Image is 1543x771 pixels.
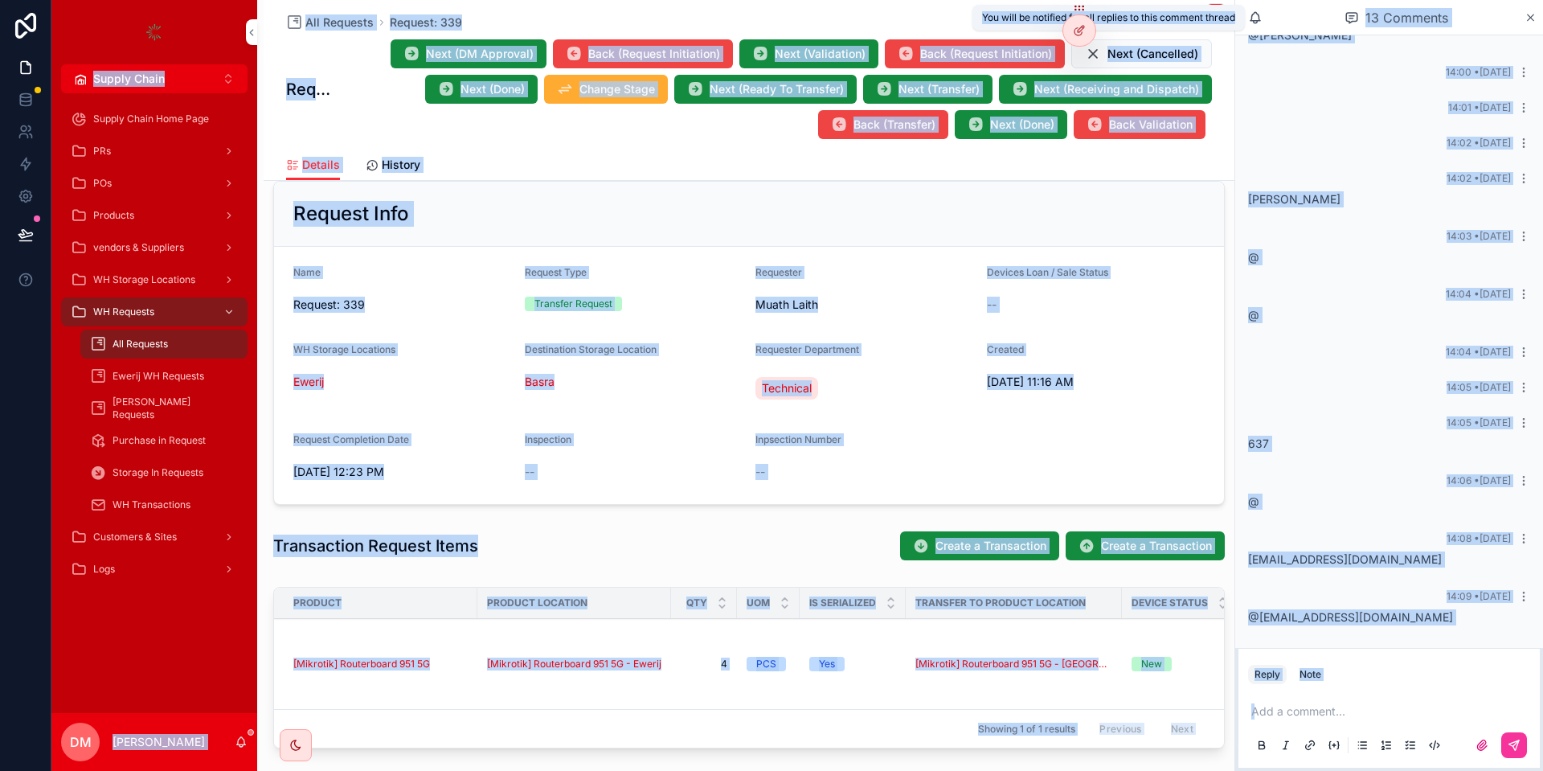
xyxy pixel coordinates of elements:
span: Change Stage [579,81,655,97]
a: Request: 339 [390,14,462,31]
span: Requester [755,266,802,278]
span: Customers & Sites [93,531,177,543]
h1: Request: 339 [286,78,331,100]
button: Select Button [61,64,248,93]
div: Transfer Request [534,297,612,311]
span: PRs [93,145,111,158]
span: @[EMAIL_ADDRESS][DOMAIN_NAME] [1248,610,1453,624]
span: 14:04 • [DATE] [1446,346,1511,358]
span: @ [1248,494,1259,508]
a: WH Storage Locations [61,265,248,294]
span: 14:09 • [DATE] [1447,590,1511,602]
span: @ [1248,308,1259,322]
span: You will be notified for all replies to this comment thread [982,11,1235,23]
span: Next (Receiving and Dispatch) [1034,81,1199,97]
span: Name [293,266,321,278]
span: Inpsection Number [755,433,841,445]
span: Is Serialized [809,597,876,609]
button: Next (Done) [425,75,538,104]
span: Destination Storage Location [525,343,657,355]
span: Requester Department [755,343,859,355]
a: [Mikrotik] Routerboard 951 5G - Ewerij [487,658,661,671]
span: Create a Transaction [1101,538,1212,554]
span: WH Storage Locations [293,343,395,355]
span: Transfer To Product Location [915,597,1086,609]
span: 14:08 • [DATE] [1447,532,1511,544]
span: Request Type [525,266,587,278]
span: Ewerij [293,374,324,390]
span: vendors & Suppliers [93,241,184,254]
span: QTY [686,597,707,609]
a: All Requests [286,14,374,31]
span: [DATE] 11:16 AM [987,374,1205,390]
span: 14:01 • [DATE] [1448,101,1511,113]
span: Created [987,343,1024,355]
span: Next (Done) [460,81,525,97]
span: 13 [1205,3,1226,19]
a: [Mikrotik] Routerboard 951 5G [293,658,430,671]
a: [Mikrotik] Routerboard 951 5G - [GEOGRAPHIC_DATA] [915,658,1112,671]
span: 14:00 • [DATE] [1446,66,1511,78]
button: Next (Done) [955,110,1067,139]
span: Logs [93,563,115,576]
span: Supply Chain Home Page [93,113,209,125]
a: [Mikrotik] Routerboard 951 5G [293,658,468,671]
div: scrollable content [51,93,257,605]
span: 14:06 • [DATE] [1447,474,1511,486]
span: Device Status [1132,597,1208,609]
div: New [1141,657,1162,671]
button: Next (Ready To Transfer) [674,75,857,104]
div: PCS [756,657,776,671]
span: Back Validation [1109,117,1193,133]
button: Next (Cancelled) [1071,39,1212,68]
span: Back (Request Initiation) [588,46,720,62]
button: Back (Transfer) [818,110,948,139]
button: Next (Transfer) [863,75,993,104]
span: Muath Laith [755,297,818,313]
span: 14:02 • [DATE] [1447,137,1511,149]
span: Back (Transfer) [853,117,935,133]
span: 14:04 • [DATE] [1446,288,1511,300]
span: 14:05 • [DATE] [1447,381,1511,393]
img: App logo [141,19,167,45]
span: 637 [1248,437,1269,450]
span: WH Transactions [113,498,190,511]
span: Technical [762,380,812,396]
a: Products [61,201,248,230]
span: Request Completion Date [293,433,409,445]
span: 14:03 • [DATE] [1447,230,1511,242]
span: All Requests [113,338,168,351]
span: Products [93,209,134,222]
button: Back (Request Initiation) [885,39,1065,68]
a: History [366,150,420,182]
a: Customers & Sites [61,523,248,552]
a: Basra [525,374,555,390]
span: [PERSON_NAME] Requests [113,396,231,421]
a: PRs [61,137,248,166]
div: Note [1299,668,1321,681]
span: 13 Comments [1365,8,1448,27]
a: Yes [809,657,896,671]
a: POs [61,169,248,198]
span: 14:05 • [DATE] [1447,416,1511,429]
span: All Requests [305,14,374,31]
button: Change Stage [544,75,668,104]
a: vendors & Suppliers [61,233,248,262]
span: [DATE] 12:23 PM [293,464,512,480]
span: [PERSON_NAME] [1248,192,1340,206]
span: Inspection [525,433,571,445]
span: Next (Ready To Transfer) [710,81,844,97]
a: WH Transactions [80,490,248,519]
span: Details [302,157,340,173]
span: Next (Transfer) [898,81,980,97]
span: History [382,157,420,173]
a: Supply Chain Home Page [61,105,248,133]
button: Reply [1248,665,1287,684]
button: Note [1293,665,1328,684]
span: Create a Transaction [935,538,1046,554]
